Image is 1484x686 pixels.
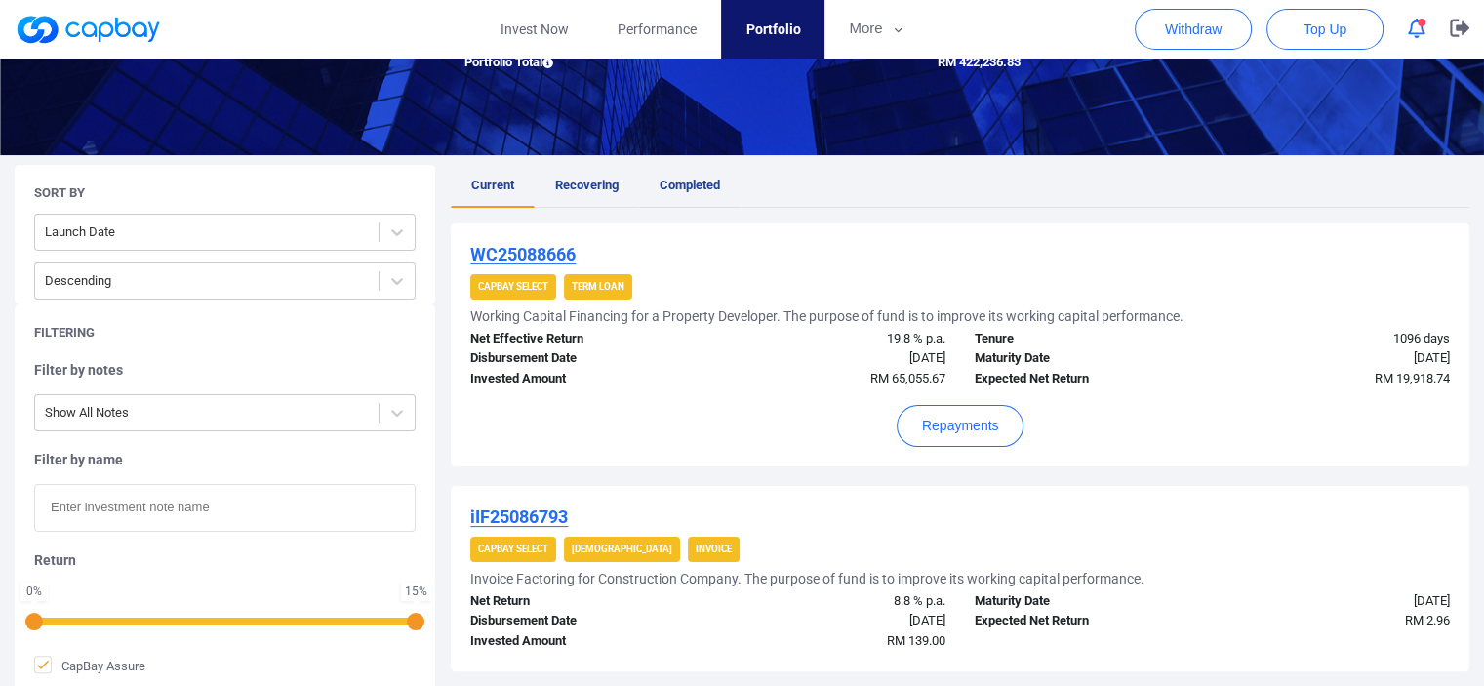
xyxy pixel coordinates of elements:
div: [DATE] [708,611,960,631]
strong: CapBay Select [478,281,548,292]
div: 19.8 % p.a. [708,329,960,349]
div: [DATE] [1213,591,1464,612]
button: Repayments [897,405,1024,447]
div: 1096 days [1213,329,1464,349]
span: Recovering [555,178,619,192]
span: RM 65,055.67 [870,371,945,385]
h5: Filter by name [34,451,416,468]
span: Portfolio [745,19,800,40]
span: RM 139.00 [887,633,945,648]
div: Tenure [960,329,1212,349]
button: Withdraw [1135,9,1252,50]
span: RM 422,236.83 [938,55,1021,69]
h5: Filter by notes [34,361,416,379]
div: Net Effective Return [456,329,707,349]
span: CapBay Assure [34,656,145,675]
span: Completed [660,178,720,192]
h5: Working Capital Financing for a Property Developer. The purpose of fund is to improve its working... [470,307,1183,325]
div: Invested Amount [456,631,707,652]
div: [DATE] [1213,348,1464,369]
div: Portfolio Total [450,53,742,73]
span: Performance [618,19,697,40]
div: Expected Net Return [960,611,1212,631]
h5: Return [34,551,416,569]
div: 8.8 % p.a. [708,591,960,612]
strong: CapBay Select [478,544,548,554]
div: Maturity Date [960,591,1212,612]
h5: Sort By [34,184,85,202]
div: Maturity Date [960,348,1212,369]
span: RM 2.96 [1405,613,1450,627]
span: Top Up [1304,20,1346,39]
div: Invested Amount [456,369,707,389]
strong: Invoice [696,544,732,554]
div: Disbursement Date [456,611,707,631]
u: iIF25086793 [470,506,568,527]
strong: [DEMOGRAPHIC_DATA] [572,544,672,554]
h5: Invoice Factoring for Construction Company. The purpose of fund is to improve its working capital... [470,570,1144,587]
div: Net Return [456,591,707,612]
div: 15 % [405,585,427,597]
span: RM 19,918.74 [1375,371,1450,385]
div: Disbursement Date [456,348,707,369]
input: Enter investment note name [34,484,416,532]
div: 0 % [24,585,44,597]
h5: Filtering [34,324,95,342]
strong: Term Loan [572,281,624,292]
button: Top Up [1266,9,1384,50]
u: WC25088666 [470,244,576,264]
span: Current [471,178,514,192]
div: [DATE] [708,348,960,369]
div: Expected Net Return [960,369,1212,389]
